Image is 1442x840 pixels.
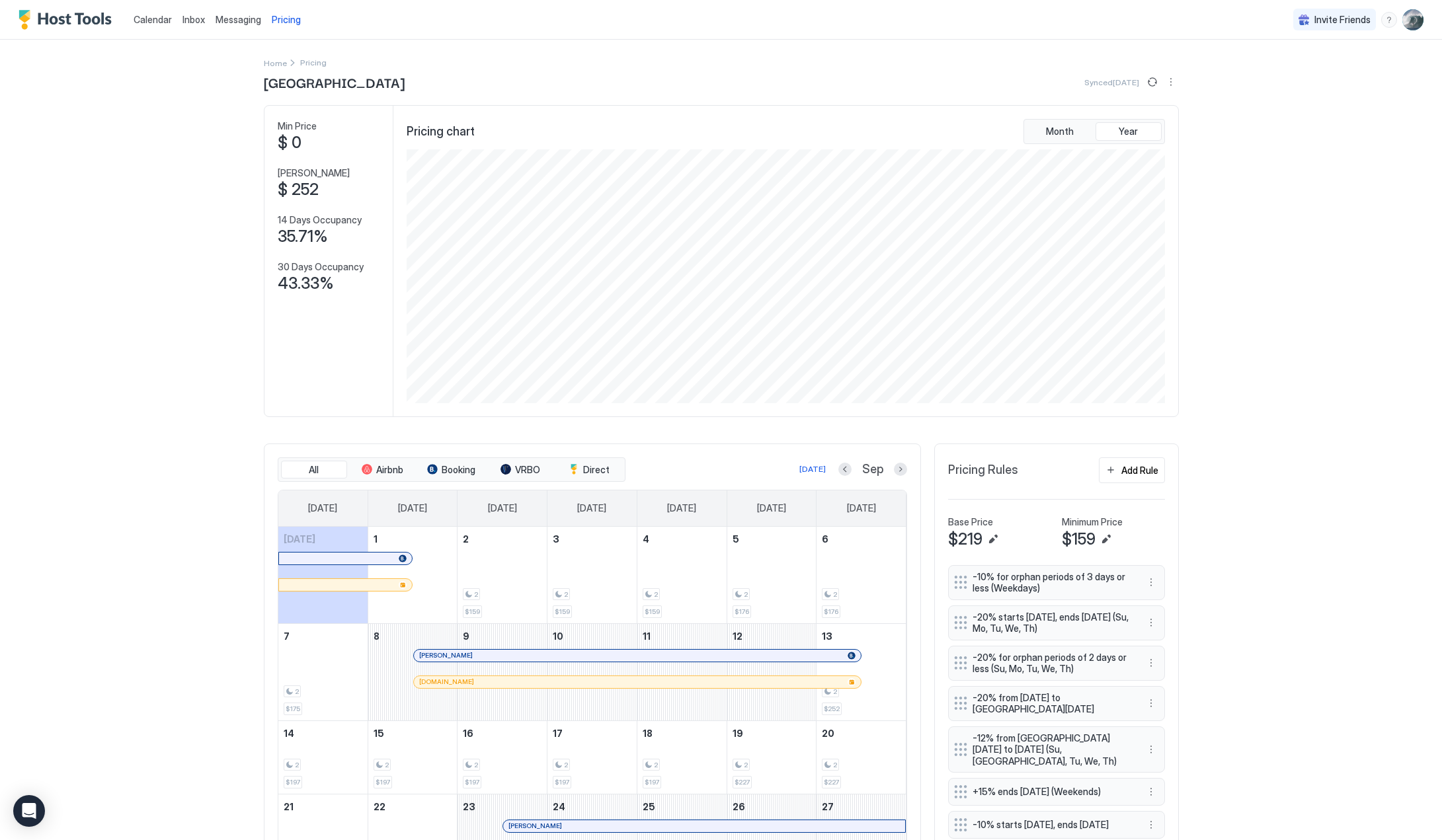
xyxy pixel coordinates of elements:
td: September 12, 2025 [727,623,817,720]
span: $197 [376,778,390,786]
button: Edit [1098,531,1114,547]
a: Home [264,56,287,69]
span: [DATE] [757,502,786,514]
span: 2 [744,590,748,599]
a: September 14, 2025 [278,721,368,745]
span: Synced [DATE] [1084,77,1139,87]
span: 2 [833,761,837,769]
div: Host Tools Logo [19,10,118,30]
span: 4 [643,533,649,545]
div: Add Rule [1121,463,1158,477]
span: [PERSON_NAME] [419,651,473,660]
span: +15% ends [DATE] (Weekends) [973,786,1130,798]
a: Wednesday [564,490,620,526]
span: 2 [463,533,469,545]
button: Sync prices [1144,74,1160,90]
span: 2 [744,761,748,769]
span: Booking [442,464,475,476]
span: Sep [862,462,883,477]
a: September 1, 2025 [368,527,458,551]
span: Invite Friends [1314,14,1371,26]
button: Year [1096,122,1162,141]
span: 21 [284,801,294,812]
span: 20 [822,728,834,739]
span: $175 [286,705,300,713]
span: $ 252 [278,180,319,200]
span: Pricing [272,14,301,26]
span: $197 [286,778,300,786]
span: 22 [374,801,385,812]
span: -12% from [GEOGRAPHIC_DATA][DATE] to [DATE] (Su, [GEOGRAPHIC_DATA], Tu, We, Th) [973,732,1130,767]
span: $197 [555,778,569,786]
a: September 5, 2025 [727,527,817,551]
span: Pricing chart [407,124,475,139]
span: Minimum Price [1062,516,1123,528]
td: September 20, 2025 [817,720,906,794]
button: More options [1143,574,1159,590]
span: [DATE] [667,502,696,514]
span: 35.71% [278,227,328,247]
span: 23 [463,801,475,812]
button: Add Rule [1099,457,1165,483]
a: August 31, 2025 [278,527,368,551]
span: VRBO [515,464,540,476]
button: More options [1143,784,1159,800]
div: [DOMAIN_NAME] [419,677,856,686]
span: 2 [564,590,568,599]
span: 2 [564,761,568,769]
span: 2 [654,590,658,599]
span: 14 [284,728,294,739]
span: 18 [643,728,653,739]
span: [DATE] [284,533,315,545]
a: September 24, 2025 [547,794,637,819]
span: 15 [374,728,384,739]
button: Month [1027,122,1093,141]
a: Saturday [834,490,889,526]
span: Messaging [216,14,261,25]
span: 13 [822,630,832,642]
td: August 31, 2025 [278,527,368,624]
td: September 10, 2025 [547,623,637,720]
span: Direct [583,464,610,476]
span: $176 [735,607,749,616]
button: Direct [556,461,622,479]
span: [DATE] [488,502,517,514]
button: More options [1143,655,1159,671]
a: September 21, 2025 [278,794,368,819]
span: 2 [385,761,389,769]
span: 5 [733,533,739,545]
span: 43.33% [278,274,334,293]
div: Open Intercom Messenger [13,795,45,827]
a: September 15, 2025 [368,721,458,745]
button: More options [1163,74,1179,90]
a: September 25, 2025 [637,794,727,819]
a: Tuesday [475,490,530,526]
span: $197 [465,778,479,786]
div: Breadcrumb [264,56,287,69]
span: 16 [463,728,473,739]
a: September 3, 2025 [547,527,637,551]
span: 27 [822,801,834,812]
span: 30 Days Occupancy [278,261,364,273]
td: September 4, 2025 [637,527,727,624]
span: 3 [553,533,559,545]
div: [DATE] [799,463,826,475]
a: September 6, 2025 [817,527,906,551]
td: September 13, 2025 [817,623,906,720]
span: Breadcrumb [300,57,327,67]
span: 2 [474,590,478,599]
span: -10% for orphan periods of 3 days or less (Weekdays) [973,571,1130,594]
span: [DOMAIN_NAME] [419,677,474,686]
span: 7 [284,630,290,642]
span: Airbnb [376,464,403,476]
a: September 13, 2025 [817,624,906,648]
span: [GEOGRAPHIC_DATA] [264,72,405,92]
span: 1 [374,533,378,545]
td: September 14, 2025 [278,720,368,794]
span: 11 [643,630,651,642]
td: September 8, 2025 [368,623,458,720]
div: tab-group [1023,119,1165,144]
td: September 11, 2025 [637,623,727,720]
button: Previous month [838,463,852,476]
span: 14 Days Occupancy [278,214,362,226]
